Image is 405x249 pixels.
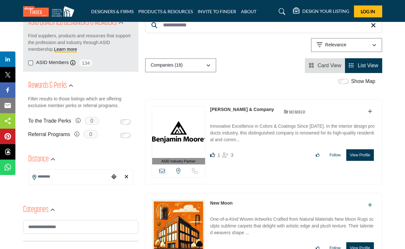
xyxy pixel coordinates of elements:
[23,204,48,216] h2: Categories
[361,9,375,14] span: Log In
[145,58,216,72] button: Companies (18)
[358,63,378,68] span: List View
[354,5,382,17] button: Log In
[28,80,67,92] h2: Rewards & Perks
[351,78,375,85] label: Show Map
[122,170,131,184] div: Clear search location
[325,150,345,161] button: Follow
[345,58,382,73] li: List View
[28,96,133,109] p: Filter results to those listings which are offering exclusive member perks or referral programs.
[152,106,205,165] a: ASID Industry Partner
[79,59,93,67] span: 134
[210,216,375,237] p: One-of-a-Kind Woven Artworks Crafted from Natural Materials New Moon Rugs sculpts sublime carpets...
[210,200,233,207] p: New Moon
[120,133,131,138] input: Switch to Referral Programs
[309,63,341,68] a: View Card
[231,152,233,158] span: 3
[312,150,324,161] button: Like listing
[120,119,131,124] input: Switch to To the Trade Perks
[23,220,138,234] input: Search Category
[161,159,196,164] span: ASID Industry Partner
[368,202,372,208] a: Add To List
[28,17,117,29] h2: ASID QUALIFIED DESIGNERS & MEMBERS
[109,170,118,184] div: Choose your current location
[272,6,289,17] a: Search
[138,9,193,14] a: PRODUCTS & RESOURCES
[145,17,382,33] input: Search Keyword
[302,8,349,14] h5: DESIGN YOUR LISTING
[325,42,346,48] p: Relevance
[368,109,372,114] a: Add To List
[85,117,99,125] span: 0
[210,200,233,206] a: New Moon
[36,59,69,66] label: ASID Members
[83,130,98,138] span: 0
[349,63,378,68] a: View List
[280,108,309,116] img: ASID Members Badge Icon
[305,58,345,73] li: Card View
[29,170,109,183] input: Search Location
[91,9,134,14] a: DESIGNERS & FIRMS
[346,149,374,161] button: View Profile
[198,9,236,14] a: INVITE TO FINDER
[210,119,375,144] a: Innovative Excellence in Colors & Coatings Since [DATE]. In the interior design products industry...
[151,62,183,69] p: Companies (18)
[210,106,274,113] p: Benjamin Moore & Company
[210,107,274,112] a: [PERSON_NAME] & Company
[210,152,215,157] i: Like
[218,152,220,158] span: 1
[152,106,205,158] img: Benjamin Moore & Company
[210,212,375,237] a: One-of-a-Kind Woven Artworks Crafted from Natural Materials New Moon Rugs sculpts sublime carpets...
[311,38,382,52] button: Relevance
[28,32,133,53] p: Find suppliers, products and resources that support the profession and industry through ASID memb...
[28,60,33,65] input: ASID Members checkbox
[28,129,70,140] label: Referral Programs
[28,115,71,126] label: To the Trade Perks
[293,8,349,15] div: DESIGN YOUR LISTING
[318,63,341,68] span: Card View
[222,151,233,159] div: Followers
[210,123,375,144] p: Innovative Excellence in Colors & Coatings Since [DATE]. In the interior design products industry...
[23,6,78,17] img: Site Logo
[28,154,49,165] h2: Distance
[241,9,256,14] a: ABOUT
[54,47,77,52] a: Learn more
